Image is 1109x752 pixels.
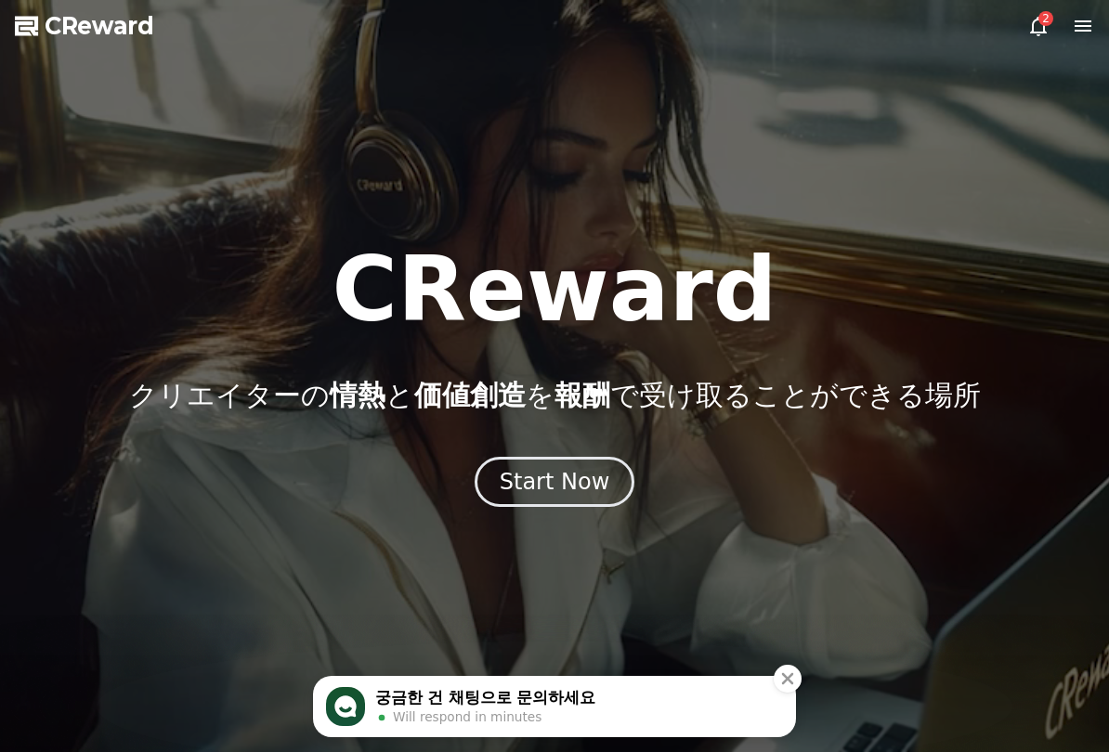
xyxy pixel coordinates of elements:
span: CReward [45,11,154,41]
span: 報酬 [554,379,610,411]
div: Start Now [500,467,610,497]
p: クリエイターの と を で受け取ることができる場所 [129,379,981,412]
span: 価値創造 [414,379,526,411]
a: Messages [372,700,737,746]
button: Start Now [475,457,635,507]
h1: CReward [332,245,776,334]
span: Settings [896,728,945,744]
a: Home [6,700,372,746]
span: Messages [526,729,583,745]
a: Start Now [475,475,635,493]
span: Home [171,728,205,744]
span: 情熱 [330,379,385,411]
a: 2 [1027,15,1050,37]
a: CReward [15,11,154,41]
a: Settings [737,700,1103,746]
div: 2 [1038,11,1053,26]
